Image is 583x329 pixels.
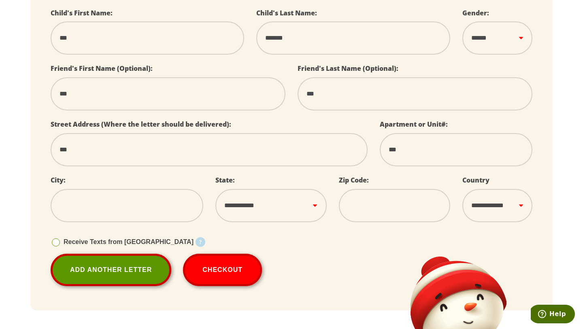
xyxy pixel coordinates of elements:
iframe: Opens a widget where you can find more information [531,305,575,325]
label: Country [462,176,489,185]
button: Checkout [183,254,262,286]
label: Friend's First Name (Optional): [51,64,153,73]
label: Child's First Name: [51,8,113,17]
a: Add Another Letter [51,254,171,286]
label: Apartment or Unit#: [380,120,448,129]
label: Gender: [462,8,489,17]
label: State: [215,176,235,185]
label: Street Address (Where the letter should be delivered): [51,120,231,129]
label: Zip Code: [339,176,369,185]
label: City: [51,176,66,185]
label: Friend's Last Name (Optional): [298,64,398,73]
span: Receive Texts from [GEOGRAPHIC_DATA] [64,238,194,245]
label: Child's Last Name: [256,8,317,17]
